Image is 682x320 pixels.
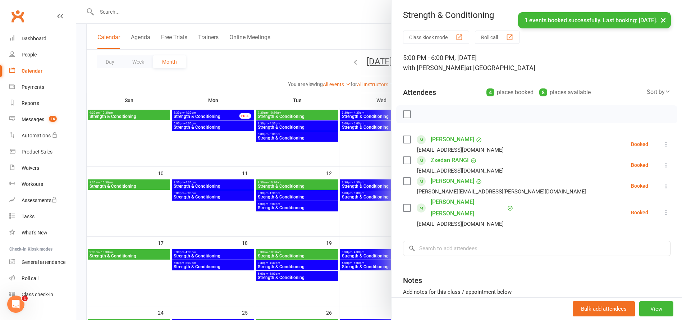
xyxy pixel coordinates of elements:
[403,241,670,256] input: Search to add attendees
[431,196,505,219] a: [PERSON_NAME] [PERSON_NAME]
[9,144,76,160] a: Product Sales
[22,36,46,41] div: Dashboard
[9,47,76,63] a: People
[539,87,591,97] div: places available
[9,225,76,241] a: What's New
[466,64,535,72] span: at [GEOGRAPHIC_DATA]
[22,116,44,122] div: Messages
[403,64,466,72] span: with [PERSON_NAME]
[9,7,27,25] a: Clubworx
[403,31,469,44] button: Class kiosk mode
[403,87,436,97] div: Attendees
[22,181,43,187] div: Workouts
[22,149,52,155] div: Product Sales
[573,301,635,316] button: Bulk add attendees
[9,63,76,79] a: Calendar
[639,301,673,316] button: View
[631,183,648,188] div: Booked
[9,287,76,303] a: Class kiosk mode
[22,259,65,265] div: General attendance
[9,95,76,111] a: Reports
[22,296,28,301] span: 1
[22,68,42,74] div: Calendar
[431,155,469,166] a: Zxedan RANGI
[49,116,57,122] span: 16
[403,275,422,285] div: Notes
[22,165,39,171] div: Waivers
[403,288,670,296] div: Add notes for this class / appointment below
[7,296,24,313] iframe: Intercom live chat
[9,176,76,192] a: Workouts
[486,88,494,96] div: 4
[9,31,76,47] a: Dashboard
[417,219,504,229] div: [EMAIL_ADDRESS][DOMAIN_NAME]
[431,175,474,187] a: [PERSON_NAME]
[22,275,38,281] div: Roll call
[657,12,670,28] button: ×
[518,12,671,28] div: 1 events booked successfully. Last booking: [DATE].
[9,209,76,225] a: Tasks
[475,31,519,44] button: Roll call
[631,142,648,147] div: Booked
[539,88,547,96] div: 8
[9,254,76,270] a: General attendance kiosk mode
[417,187,586,196] div: [PERSON_NAME][EMAIL_ADDRESS][PERSON_NAME][DOMAIN_NAME]
[392,10,682,20] div: Strength & Conditioning
[631,163,648,168] div: Booked
[22,100,39,106] div: Reports
[9,192,76,209] a: Assessments
[22,292,53,297] div: Class check-in
[486,87,534,97] div: places booked
[22,133,51,138] div: Automations
[403,53,670,73] div: 5:00 PM - 6:00 PM, [DATE]
[631,210,648,215] div: Booked
[22,52,37,58] div: People
[9,111,76,128] a: Messages 16
[9,128,76,144] a: Automations
[9,160,76,176] a: Waivers
[647,87,670,97] div: Sort by
[22,197,57,203] div: Assessments
[417,166,504,175] div: [EMAIL_ADDRESS][DOMAIN_NAME]
[22,230,47,236] div: What's New
[22,214,35,219] div: Tasks
[9,79,76,95] a: Payments
[431,134,474,145] a: [PERSON_NAME]
[22,84,44,90] div: Payments
[9,270,76,287] a: Roll call
[417,145,504,155] div: [EMAIL_ADDRESS][DOMAIN_NAME]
